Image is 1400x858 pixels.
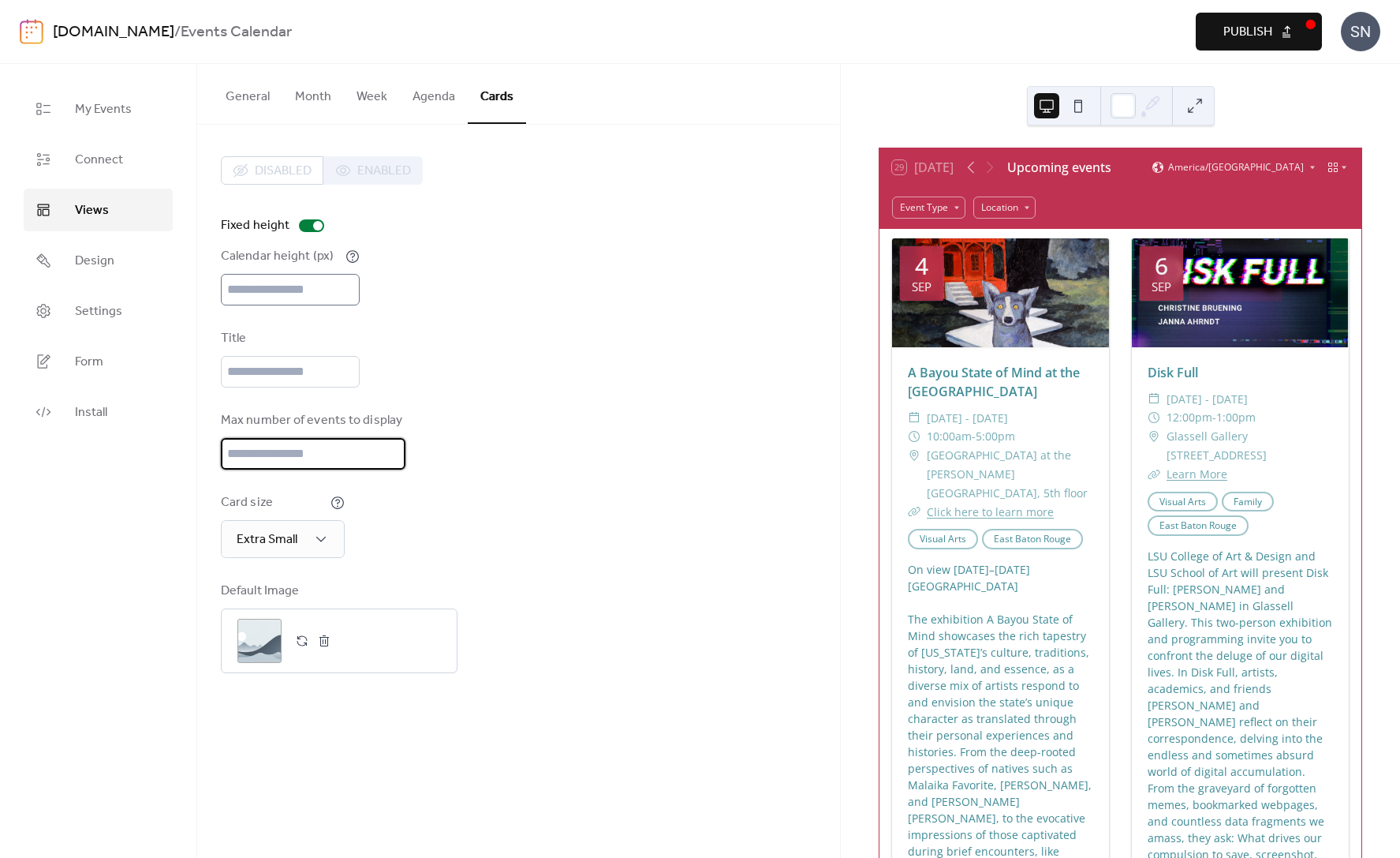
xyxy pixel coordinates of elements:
[976,427,1015,446] span: 5:00pm
[75,151,123,170] span: Connect
[1148,390,1160,409] div: ​
[1168,163,1304,172] span: America/[GEOGRAPHIC_DATA]
[1167,466,1227,481] a: Learn More
[75,201,109,220] span: Views
[468,64,526,124] button: Cards
[282,64,344,122] button: Month
[24,239,173,282] a: Design
[221,582,454,601] div: Default Image
[24,340,173,383] a: Form
[213,64,282,122] button: General
[24,189,173,231] a: Views
[221,216,289,235] div: Fixed height
[1223,23,1272,42] span: Publish
[221,247,342,266] div: Calendar height (px)
[1155,254,1168,278] div: 6
[24,138,173,181] a: Connect
[908,364,1080,400] a: A Bayou State of Mind at the [GEOGRAPHIC_DATA]
[24,290,173,332] a: Settings
[1148,364,1198,381] a: Disk Full
[1148,465,1160,484] div: ​
[1167,408,1212,427] span: 12:00pm
[181,17,292,47] b: Events Calendar
[908,409,920,428] div: ​
[908,427,920,446] div: ​
[75,302,122,321] span: Settings
[20,19,43,44] img: logo
[75,403,107,422] span: Install
[1152,281,1171,293] div: Sep
[75,252,114,271] span: Design
[912,281,931,293] div: Sep
[221,411,402,430] div: Max number of events to display
[1341,12,1380,51] div: SN
[221,493,327,512] div: Card size
[24,391,173,433] a: Install
[221,329,357,348] div: Title
[927,446,1093,502] span: [GEOGRAPHIC_DATA] at the [PERSON_NAME][GEOGRAPHIC_DATA], 5th floor
[344,64,400,122] button: Week
[237,619,282,663] div: ;
[174,17,181,47] b: /
[1148,408,1160,427] div: ​
[927,409,1008,428] span: [DATE] - [DATE]
[1212,408,1216,427] span: -
[908,503,920,522] div: ​
[400,64,468,122] button: Agenda
[53,17,174,47] a: [DOMAIN_NAME]
[237,527,297,552] span: Extra Small
[75,100,132,119] span: My Events
[972,427,976,446] span: -
[75,353,103,372] span: Form
[1167,390,1248,409] span: [DATE] - [DATE]
[927,504,1054,519] a: Click here to learn more
[1216,408,1256,427] span: 1:00pm
[1148,427,1160,446] div: ​
[915,254,928,278] div: 4
[24,88,173,130] a: My Events
[908,446,920,465] div: ​
[927,427,972,446] span: 10:00am
[1007,158,1111,177] div: Upcoming events
[1167,427,1333,465] span: Glassell Gallery [STREET_ADDRESS]
[1196,13,1322,51] button: Publish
